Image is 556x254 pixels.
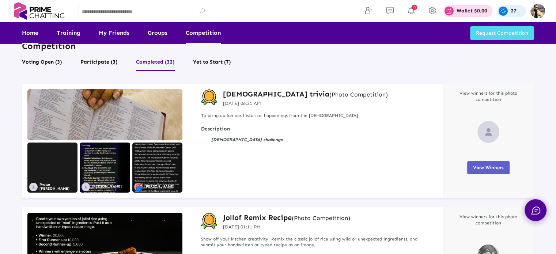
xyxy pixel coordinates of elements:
h3: [DEMOGRAPHIC_DATA] trivia [223,89,388,99]
p: To bring up famous historical happenings from the [DEMOGRAPHIC_DATA] [201,113,432,119]
img: no_profile_image.svg [82,183,90,191]
p: [DATE] 06:21 AM [223,100,388,107]
img: 685ac97471744e6fe051d443_1755610091860.png [134,183,143,191]
strong: Description [201,126,432,132]
button: View Winners [467,161,510,174]
p: Competition [22,40,534,52]
a: Groups [148,22,167,44]
span: Request Competition [476,30,528,36]
a: Training [57,22,80,44]
img: no_profile_image.svg [477,121,499,143]
p: View winners for this photo competition [455,90,521,103]
small: (Photo Competition) [329,91,388,98]
a: [DEMOGRAPHIC_DATA] trivia(Photo Competition) [223,89,388,99]
p: [PERSON_NAME] [92,185,122,189]
img: IMG1757638287810.jpeg [27,89,182,140]
img: chat.svg [531,206,540,215]
img: image1757979854134.jpg [80,143,130,193]
img: Screenshot1757974919479.jpg [27,143,77,193]
img: Screenshot1757917328113.jpg [132,143,182,193]
a: My Friends [99,22,129,44]
img: logo [11,2,68,20]
span: 22 [412,5,417,10]
button: Voting Open (3) [22,57,62,71]
p: 27 [511,8,517,14]
span: View Winners [473,165,504,170]
a: Jollof Remix Recipe(Photo Competition) [223,213,350,222]
button: Completed (32) [136,57,175,71]
button: Participate (3) [80,57,118,71]
img: competition-badge.svg [201,89,218,106]
h3: Jollof Remix Recipe [223,213,350,222]
p: Show off your kitchen creativity! Remix the classic jollof rice using wild or unexpected ingredie... [201,236,432,249]
button: Yet to Start (7) [193,57,231,71]
a: Home [22,22,38,44]
a: Competition [186,22,221,44]
img: img [530,4,545,18]
button: Request Competition [470,26,534,40]
small: (Photo Competition) [292,215,350,221]
p: View winners for this photo competition [455,214,521,226]
p: Wallet $0.00 [457,8,487,14]
strong: [DEMOGRAPHIC_DATA] challenge [211,137,283,142]
p: [PERSON_NAME] [144,185,174,189]
img: no_profile_image.svg [29,183,38,191]
img: competition-badge.svg [201,213,218,229]
p: Praise [PERSON_NAME] [39,183,77,191]
p: [DATE] 01:11 PM [223,223,350,231]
